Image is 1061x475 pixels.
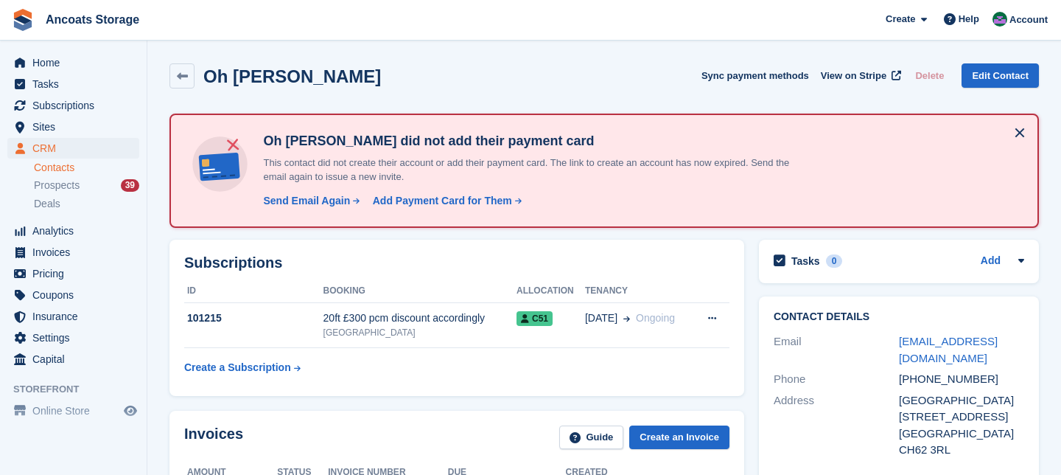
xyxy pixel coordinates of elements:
a: Add Payment Card for Them [367,193,523,209]
span: [DATE] [585,311,617,326]
div: [GEOGRAPHIC_DATA] [323,326,517,339]
a: Create an Invoice [629,426,729,450]
a: [EMAIL_ADDRESS][DOMAIN_NAME] [899,335,998,364]
a: Prospects 39 [34,178,139,193]
div: [PHONE_NUMBER] [899,371,1024,388]
span: Deals [34,197,60,211]
div: 20ft £300 pcm discount accordingly [323,311,517,326]
a: menu [7,95,139,116]
a: menu [7,327,139,348]
span: Help [959,12,979,27]
span: Online Store [32,401,121,421]
span: C51 [517,311,553,326]
span: Ongoing [636,312,675,324]
span: Settings [32,327,121,348]
span: Invoices [32,242,121,263]
img: stora-icon-8386f47178a22dfd0bd8f6a31ec36ba5ce8667c1dd55bd0f319d3a0aa187defe.svg [12,9,34,31]
h4: Oh [PERSON_NAME] did not add their payment card [257,133,810,150]
div: [GEOGRAPHIC_DATA][STREET_ADDRESS] [899,392,1024,426]
div: Address [774,392,899,459]
span: Pricing [32,263,121,284]
div: [GEOGRAPHIC_DATA] [899,426,1024,443]
a: View on Stripe [815,63,904,88]
a: Deals [34,196,139,212]
a: Contacts [34,161,139,175]
h2: Oh [PERSON_NAME] [203,66,381,86]
span: Storefront [13,382,147,397]
h2: Contact Details [774,311,1024,323]
div: Create a Subscription [184,360,291,375]
a: Ancoats Storage [40,7,145,32]
span: Create [886,12,915,27]
span: Sites [32,117,121,137]
a: Guide [559,426,624,450]
div: Email [774,333,899,367]
span: Coupons [32,285,121,305]
a: menu [7,221,139,241]
a: menu [7,306,139,327]
a: menu [7,263,139,284]
a: menu [7,401,139,421]
div: Add Payment Card for Them [373,193,512,209]
a: menu [7,52,139,73]
span: Subscriptions [32,95,121,116]
button: Delete [909,63,950,88]
span: Tasks [32,74,121,94]
a: menu [7,74,139,94]
th: ID [184,280,323,303]
div: 0 [826,254,843,268]
h2: Invoices [184,426,243,450]
a: menu [7,117,139,137]
button: Sync payment methods [701,63,809,88]
a: Preview store [122,402,139,420]
div: CH62 3RL [899,442,1024,459]
span: Account [1009,13,1048,27]
th: Allocation [517,280,585,303]
span: CRM [32,138,121,159]
a: menu [7,138,139,159]
a: Create a Subscription [184,354,301,381]
a: Edit Contact [962,63,1039,88]
span: Capital [32,349,121,370]
h2: Tasks [791,254,820,268]
span: Analytics [32,221,121,241]
a: menu [7,285,139,305]
th: Tenancy [585,280,693,303]
span: Insurance [32,306,121,327]
span: View on Stripe [821,69,886,83]
div: Send Email Again [263,193,350,209]
div: 101215 [184,311,323,326]
a: Add [981,253,1001,270]
a: menu [7,349,139,370]
h2: Subscriptions [184,254,729,271]
span: Home [32,52,121,73]
div: 39 [121,179,139,192]
th: Booking [323,280,517,303]
a: menu [7,242,139,263]
p: This contact did not create their account or add their payment card. The link to create an accoun... [257,156,810,184]
img: no-card-linked-e7822e413c904bf8b177c4d89f31251c4716f9871600ec3ca5bfc59e148c83f4.svg [189,133,251,195]
div: Phone [774,371,899,388]
span: Prospects [34,178,80,193]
